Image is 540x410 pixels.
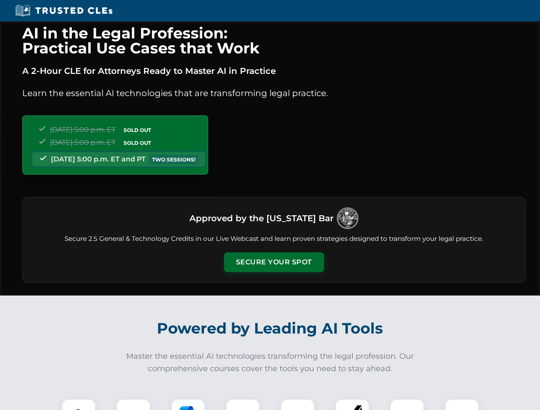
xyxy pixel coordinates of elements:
span: SOLD OUT [121,138,154,147]
p: Secure 2.5 General & Technology Credits in our Live Webcast and learn proven strategies designed ... [33,234,515,244]
h3: Approved by the [US_STATE] Bar [189,211,333,226]
img: Trusted CLEs [13,4,115,17]
h2: Powered by Leading AI Tools [33,313,507,343]
h1: AI in the Legal Profession: Practical Use Cases that Work [22,26,526,56]
button: Secure Your Spot [224,252,324,272]
span: [DATE] 5:00 p.m. ET [50,126,115,134]
p: Master the essential AI technologies transforming the legal profession. Our comprehensive courses... [121,350,420,375]
span: [DATE] 5:00 p.m. ET [50,138,115,146]
p: A 2-Hour CLE for Attorneys Ready to Master AI in Practice [22,64,526,78]
img: Logo [337,208,358,229]
span: SOLD OUT [121,126,154,135]
p: Learn the essential AI technologies that are transforming legal practice. [22,86,526,100]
